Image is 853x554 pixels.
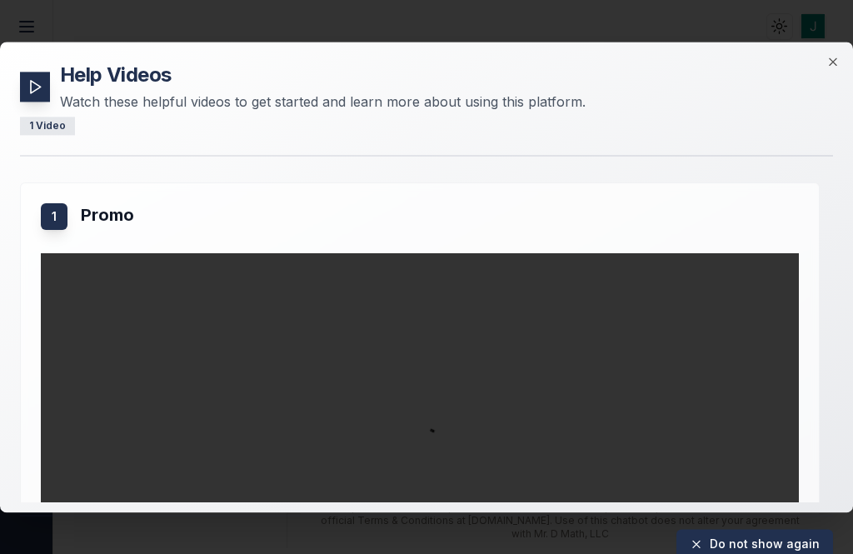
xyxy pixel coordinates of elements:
div: 1 [41,203,67,230]
h3: Promo [81,203,799,227]
h2: Help Videos [60,62,586,88]
div: 1 Video [20,117,75,135]
p: Watch these helpful videos to get started and learn more about using this platform. [60,92,586,112]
